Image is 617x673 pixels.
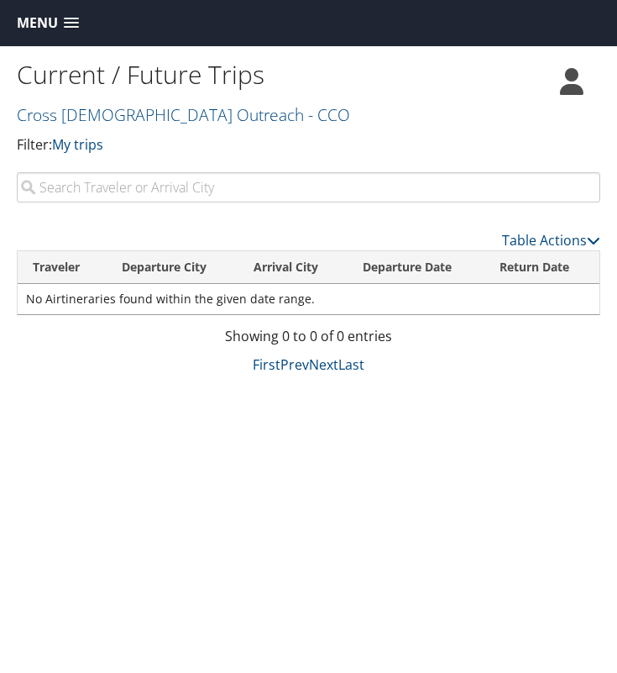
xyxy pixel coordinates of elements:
[17,103,354,126] a: Cross [DEMOGRAPHIC_DATA] Outreach - CCO
[238,251,348,284] th: Arrival City: activate to sort column ascending
[338,355,364,374] a: Last
[18,251,107,284] th: Traveler: activate to sort column ascending
[253,355,280,374] a: First
[17,134,454,156] p: Filter:
[18,284,599,314] td: No Airtineraries found within the given date range.
[52,135,103,154] a: My trips
[484,251,599,284] th: Return Date: activate to sort column ascending
[107,251,238,284] th: Departure City: activate to sort column ascending
[17,15,58,31] span: Menu
[502,231,600,250] a: Table Actions
[17,172,600,202] input: Search Traveler or Arrival City
[309,355,338,374] a: Next
[8,9,87,37] a: Menu
[280,355,309,374] a: Prev
[17,326,600,355] div: Showing 0 to 0 of 0 entries
[17,57,454,92] h1: Current / Future Trips
[348,251,484,284] th: Departure Date: activate to sort column descending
